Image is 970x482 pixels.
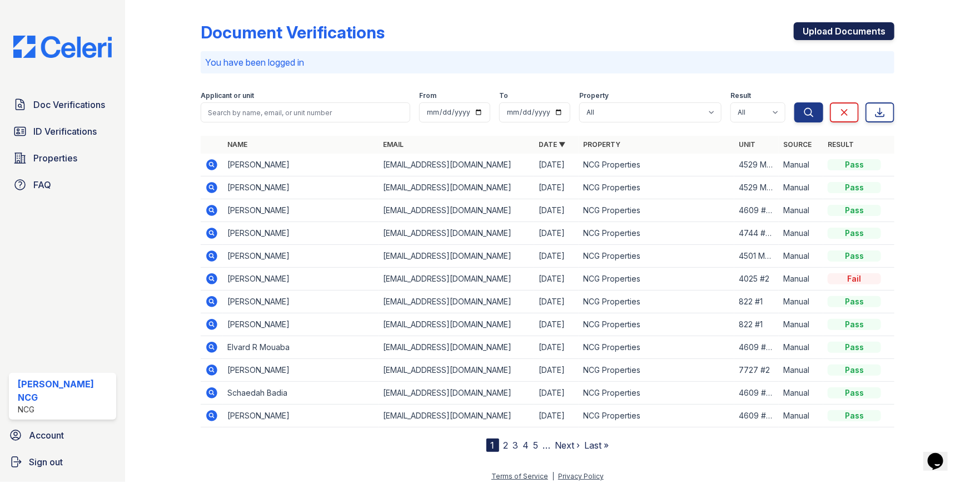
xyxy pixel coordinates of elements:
[828,365,881,376] div: Pass
[379,336,534,359] td: [EMAIL_ADDRESS][DOMAIN_NAME]
[539,140,565,149] a: Date ▼
[223,382,379,405] td: Schaedah Badia
[585,440,609,451] a: Last »
[33,125,97,138] span: ID Verifications
[534,268,579,291] td: [DATE]
[828,250,881,262] div: Pass
[552,472,554,480] div: |
[534,154,579,176] td: [DATE]
[379,245,534,268] td: [EMAIL_ADDRESS][DOMAIN_NAME]
[379,268,534,291] td: [EMAIL_ADDRESS][DOMAIN_NAME]
[513,440,519,451] a: 3
[534,405,579,427] td: [DATE]
[9,174,116,196] a: FAQ
[4,451,121,473] button: Sign out
[534,176,579,199] td: [DATE]
[223,176,379,199] td: [PERSON_NAME]
[579,199,734,222] td: NCG Properties
[828,387,881,399] div: Pass
[419,91,436,100] label: From
[828,296,881,307] div: Pass
[486,439,499,452] div: 1
[534,245,579,268] td: [DATE]
[201,91,254,100] label: Applicant or unit
[379,405,534,427] td: [EMAIL_ADDRESS][DOMAIN_NAME]
[579,291,734,313] td: NCG Properties
[734,268,779,291] td: 4025 #2
[534,199,579,222] td: [DATE]
[828,159,881,170] div: Pass
[828,410,881,421] div: Pass
[779,382,823,405] td: Manual
[9,94,116,116] a: Doc Verifications
[534,222,579,245] td: [DATE]
[9,120,116,142] a: ID Verifications
[828,205,881,216] div: Pass
[33,178,51,191] span: FAQ
[534,382,579,405] td: [DATE]
[734,176,779,199] td: 4529 Maple
[734,245,779,268] td: 4501 Maple 2S
[205,56,890,69] p: You have been logged in
[779,336,823,359] td: Manual
[739,140,755,149] a: Unit
[223,336,379,359] td: Elvard R Mouaba
[779,222,823,245] td: Manual
[794,22,894,40] a: Upload Documents
[223,154,379,176] td: [PERSON_NAME]
[734,382,779,405] td: 4609 #201
[33,98,105,111] span: Doc Verifications
[223,405,379,427] td: [PERSON_NAME]
[579,176,734,199] td: NCG Properties
[579,222,734,245] td: NCG Properties
[223,222,379,245] td: [PERSON_NAME]
[779,199,823,222] td: Manual
[523,440,529,451] a: 4
[383,140,404,149] a: Email
[783,140,812,149] a: Source
[579,268,734,291] td: NCG Properties
[779,405,823,427] td: Manual
[579,245,734,268] td: NCG Properties
[730,91,751,100] label: Result
[534,359,579,382] td: [DATE]
[499,91,508,100] label: To
[734,222,779,245] td: 4744 #3W
[734,313,779,336] td: 822 #1
[828,182,881,193] div: Pass
[579,91,609,100] label: Property
[828,140,854,149] a: Result
[227,140,247,149] a: Name
[379,382,534,405] td: [EMAIL_ADDRESS][DOMAIN_NAME]
[29,455,63,469] span: Sign out
[779,268,823,291] td: Manual
[779,313,823,336] td: Manual
[923,437,959,471] iframe: chat widget
[534,313,579,336] td: [DATE]
[579,313,734,336] td: NCG Properties
[583,140,620,149] a: Property
[734,405,779,427] td: 4609 #201
[534,440,539,451] a: 5
[223,291,379,313] td: [PERSON_NAME]
[201,22,385,42] div: Document Verifications
[779,176,823,199] td: Manual
[779,359,823,382] td: Manual
[579,405,734,427] td: NCG Properties
[18,377,112,404] div: [PERSON_NAME] NCG
[379,222,534,245] td: [EMAIL_ADDRESS][DOMAIN_NAME]
[223,199,379,222] td: [PERSON_NAME]
[534,336,579,359] td: [DATE]
[779,245,823,268] td: Manual
[734,154,779,176] td: 4529 Maple
[379,291,534,313] td: [EMAIL_ADDRESS][DOMAIN_NAME]
[379,154,534,176] td: [EMAIL_ADDRESS][DOMAIN_NAME]
[504,440,509,451] a: 2
[579,154,734,176] td: NCG Properties
[734,359,779,382] td: 7727 #2
[33,151,77,165] span: Properties
[558,472,604,480] a: Privacy Policy
[828,342,881,353] div: Pass
[828,319,881,330] div: Pass
[379,176,534,199] td: [EMAIL_ADDRESS][DOMAIN_NAME]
